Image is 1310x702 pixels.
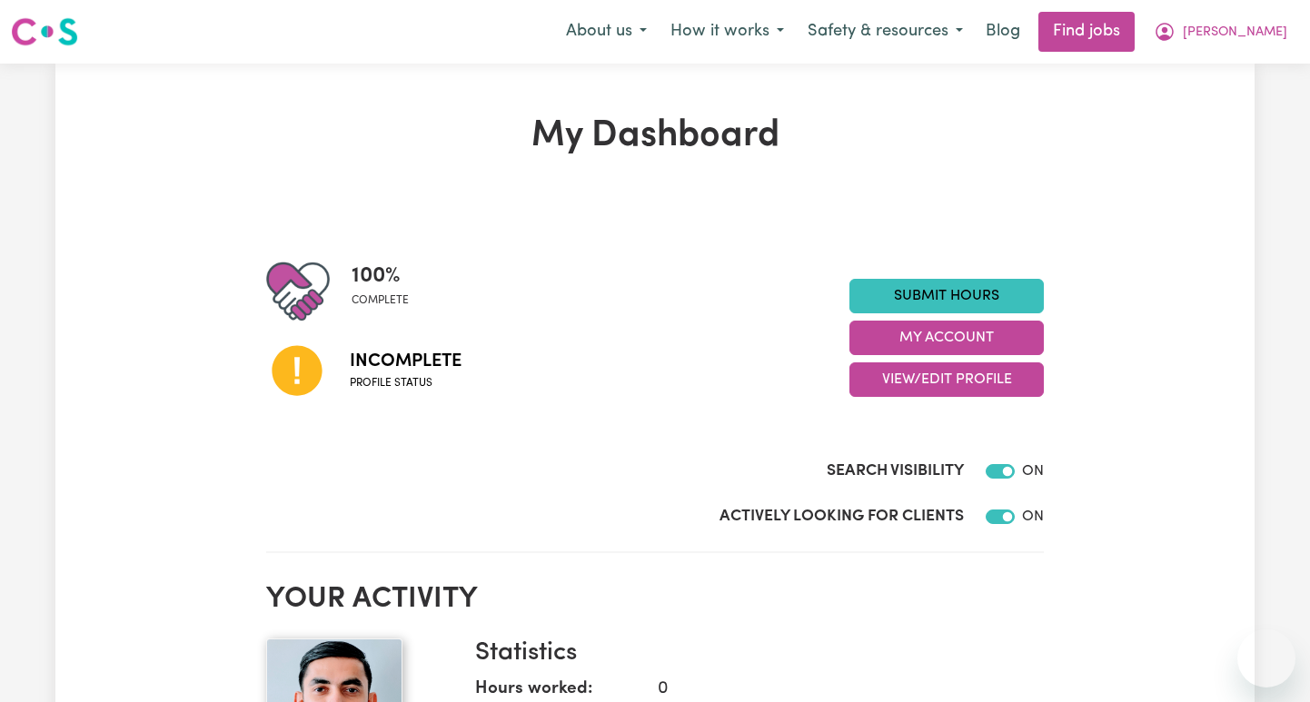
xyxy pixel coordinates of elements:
[352,260,423,323] div: Profile completeness: 100%
[1183,23,1287,43] span: [PERSON_NAME]
[11,11,78,53] a: Careseekers logo
[849,321,1044,355] button: My Account
[350,348,461,375] span: Incomplete
[659,13,796,51] button: How it works
[350,375,461,391] span: Profile status
[1022,464,1044,479] span: ON
[796,13,975,51] button: Safety & resources
[352,292,409,309] span: complete
[554,13,659,51] button: About us
[1038,12,1135,52] a: Find jobs
[11,15,78,48] img: Careseekers logo
[1022,509,1044,524] span: ON
[266,114,1044,158] h1: My Dashboard
[720,505,964,529] label: Actively Looking for Clients
[266,582,1044,617] h2: Your activity
[849,279,1044,313] a: Submit Hours
[975,12,1031,52] a: Blog
[475,638,1029,669] h3: Statistics
[352,260,409,292] span: 100 %
[827,460,964,483] label: Search Visibility
[1142,13,1299,51] button: My Account
[1237,629,1295,687] iframe: Button to launch messaging window
[849,362,1044,397] button: View/Edit Profile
